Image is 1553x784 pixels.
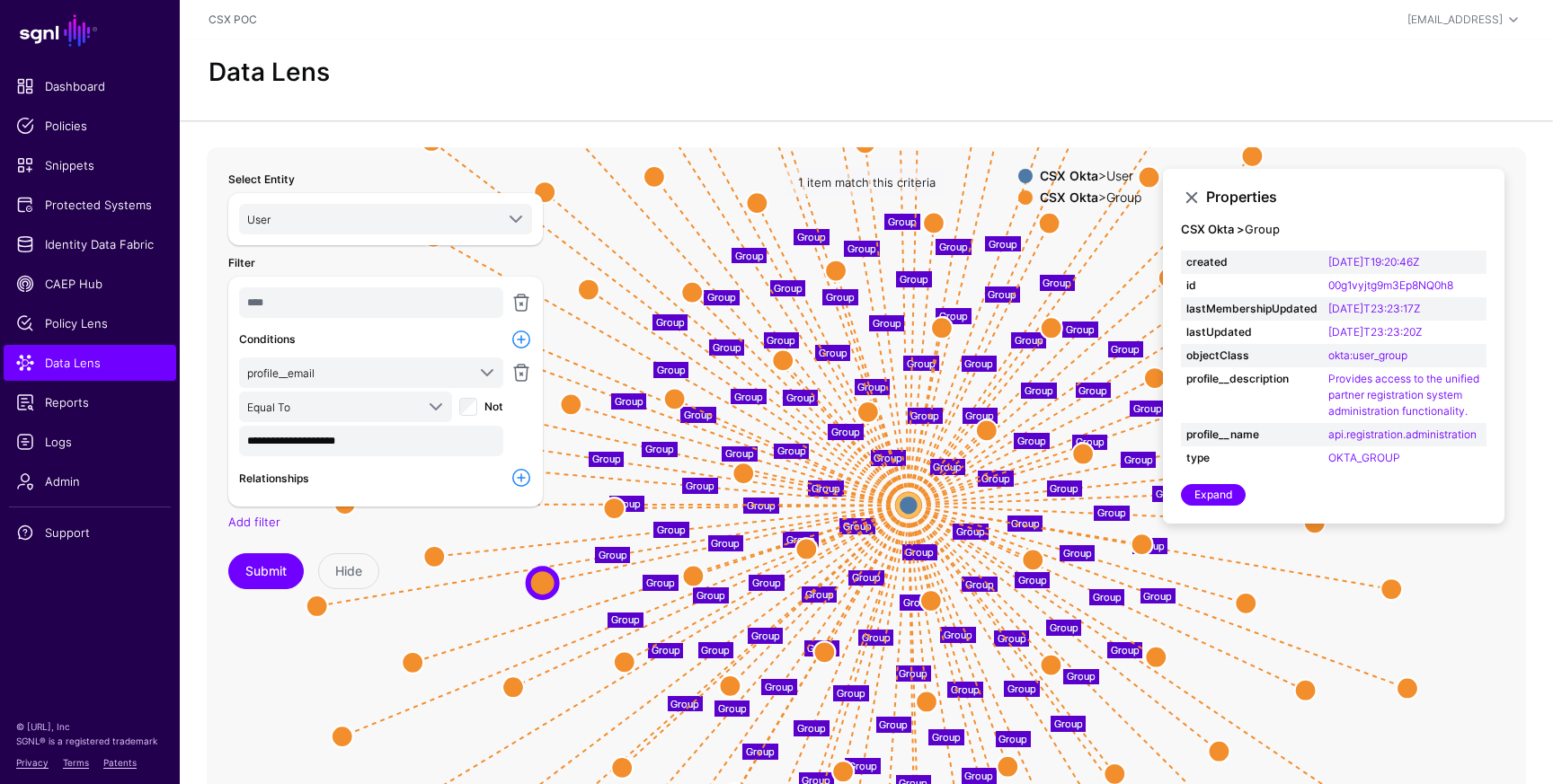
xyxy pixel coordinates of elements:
[16,393,164,411] span: Reports
[765,681,794,693] text: Group
[16,275,164,293] span: CAEP Hub
[713,341,741,354] text: Group
[746,745,775,758] text: Group
[981,472,1010,485] text: Group
[4,226,176,262] a: Identity Data Fabric
[611,613,640,626] text: Group
[812,481,840,494] text: Group
[11,11,169,50] a: SGNL
[4,384,176,420] a: Reports
[735,249,764,261] text: Group
[988,288,1016,301] text: Group
[1050,482,1078,495] text: Group
[1186,348,1318,364] strong: objectClass
[16,235,164,253] span: Identity Data Fabric
[645,443,674,455] text: Group
[1093,590,1122,603] text: Group
[16,77,164,95] span: Dashboard
[646,577,675,589] text: Group
[1328,348,1407,362] a: okta:user_group
[686,479,714,491] text: Group
[1007,683,1036,695] text: Group
[725,447,754,460] text: Group
[1407,12,1503,28] div: [EMAIL_ADDRESS]
[1111,343,1140,356] text: Group
[711,536,740,549] text: Group
[852,571,881,584] text: Group
[4,108,176,144] a: Policies
[228,172,295,188] label: Select Entity
[1181,484,1246,506] a: Expand
[899,667,927,680] text: Group
[747,499,776,512] text: Group
[1186,277,1318,294] strong: id
[939,241,968,253] text: Group
[965,410,994,422] text: Group
[1040,189,1098,205] strong: CSX Okta
[819,347,847,359] text: Group
[652,644,680,656] text: Group
[1186,427,1318,443] strong: profile__name
[1181,223,1486,237] h4: Group
[4,147,176,183] a: Snippets
[1018,574,1047,586] text: Group
[989,237,1017,250] text: Group
[4,305,176,341] a: Policy Lens
[16,117,164,135] span: Policies
[1050,621,1078,633] text: Group
[905,545,934,558] text: Group
[826,291,855,304] text: Group
[874,451,902,463] text: Group
[16,524,164,542] span: Support
[718,702,747,715] text: Group
[1017,434,1046,446] text: Group
[16,156,164,174] span: Snippets
[1067,670,1096,683] text: Group
[1036,169,1145,183] div: > User
[16,314,164,332] span: Policy Lens
[228,255,255,271] label: Filter
[734,390,763,402] text: Group
[16,734,164,748] p: SGNL® is a registered trademark
[4,424,176,460] a: Logs
[484,400,503,413] span: Not
[16,719,164,734] p: © [URL], Inc
[951,683,980,696] text: Group
[16,472,164,490] span: Admin
[1186,301,1318,317] strong: lastMembershipUpdated
[1066,323,1095,336] text: Group
[1186,371,1318,387] strong: profile__description
[807,642,836,655] text: Group
[767,333,795,346] text: Group
[4,345,176,381] a: Data Lens
[1156,488,1185,500] text: Group
[1181,222,1245,236] strong: CSX Okta >
[837,686,865,699] text: Group
[670,697,699,709] text: Group
[848,759,877,771] text: Group
[1076,436,1105,448] text: Group
[247,401,290,414] span: Equal To
[1133,401,1162,414] text: Group
[1186,254,1318,270] strong: created
[965,577,994,590] text: Group
[910,410,939,422] text: Group
[1328,372,1479,418] a: Provides access to the unified partner registration system administration functionality.
[707,291,736,304] text: Group
[752,577,781,589] text: Group
[932,731,961,744] text: Group
[1328,451,1400,464] a: OKTA_GROUP
[797,722,826,735] text: Group
[1328,427,1477,441] a: api.registration.administration
[247,366,315,380] span: profile__email
[655,315,684,328] text: Group
[697,589,725,602] text: Group
[1078,383,1107,396] text: Group
[1097,507,1126,519] text: Group
[657,524,686,536] text: Group
[1036,190,1145,205] div: > Group
[318,553,379,589] button: Hide
[900,273,928,286] text: Group
[1124,453,1153,465] text: Group
[1063,547,1092,559] text: Group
